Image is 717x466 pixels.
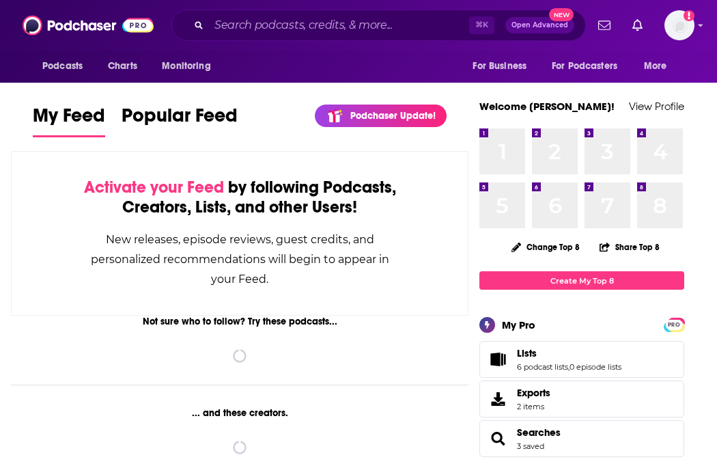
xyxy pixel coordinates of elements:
p: Podchaser Update! [350,110,436,122]
span: Charts [108,57,137,76]
a: Charts [99,53,145,79]
span: Searches [479,420,684,457]
a: 3 saved [517,441,544,451]
span: More [644,57,667,76]
button: Share Top 8 [599,234,660,260]
span: Lists [479,341,684,378]
img: User Profile [664,10,694,40]
span: Exports [517,387,550,399]
a: 6 podcast lists [517,362,568,372]
a: Welcome [PERSON_NAME]! [479,100,615,113]
button: Open AdvancedNew [505,17,574,33]
span: For Business [473,57,526,76]
button: Change Top 8 [503,238,588,256]
span: Monitoring [162,57,210,76]
span: Exports [484,389,511,409]
a: Exports [479,381,684,417]
a: View Profile [629,100,684,113]
svg: Add a profile image [684,10,694,21]
input: Search podcasts, credits, & more... [209,14,469,36]
img: Podchaser - Follow, Share and Rate Podcasts [23,12,154,38]
a: Searches [517,426,561,439]
span: For Podcasters [552,57,617,76]
a: Lists [517,347,621,359]
div: Search podcasts, credits, & more... [171,10,586,41]
span: , [568,362,570,372]
button: open menu [152,53,228,79]
button: open menu [463,53,544,79]
span: New [549,8,574,21]
a: Show notifications dropdown [593,14,616,37]
a: Searches [484,429,511,448]
div: My Pro [502,318,535,331]
a: Lists [484,350,511,369]
span: My Feed [33,104,105,135]
span: ⌘ K [469,16,494,34]
span: Lists [517,347,537,359]
button: open menu [543,53,637,79]
span: Open Advanced [511,22,568,29]
div: ... and these creators. [11,407,468,419]
button: open menu [33,53,100,79]
div: Not sure who to follow? Try these podcasts... [11,316,468,327]
span: Podcasts [42,57,83,76]
button: open menu [634,53,684,79]
a: Show notifications dropdown [627,14,648,37]
div: New releases, episode reviews, guest credits, and personalized recommendations will begin to appe... [80,230,399,289]
span: Popular Feed [122,104,238,135]
div: by following Podcasts, Creators, Lists, and other Users! [80,178,399,217]
a: PRO [666,319,682,329]
a: My Feed [33,104,105,137]
a: Popular Feed [122,104,238,137]
a: 0 episode lists [570,362,621,372]
span: Activate your Feed [84,177,224,197]
a: Create My Top 8 [479,271,684,290]
button: Show profile menu [664,10,694,40]
span: PRO [666,320,682,330]
span: 2 items [517,402,550,411]
span: Logged in as gabriellaippaso [664,10,694,40]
